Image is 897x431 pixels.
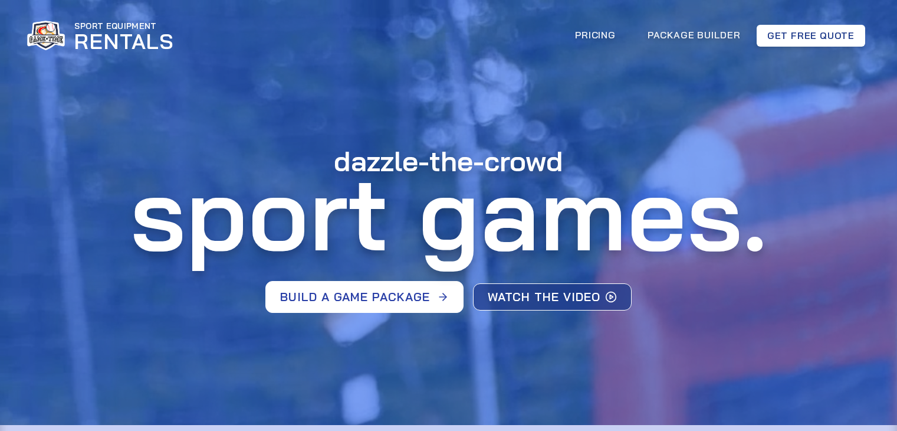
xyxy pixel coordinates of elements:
a: Package Builder [636,21,752,50]
div: Rentals [74,30,175,53]
a: Home [27,18,175,53]
span: sport games. [123,168,774,255]
a: Build a game package [265,281,464,313]
div: Sport Equipment [74,20,175,32]
a: Pricing [564,21,627,50]
a: Get Free quote [757,25,865,47]
img: GameTime logo [27,21,65,50]
a: Watch the video [473,283,632,311]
